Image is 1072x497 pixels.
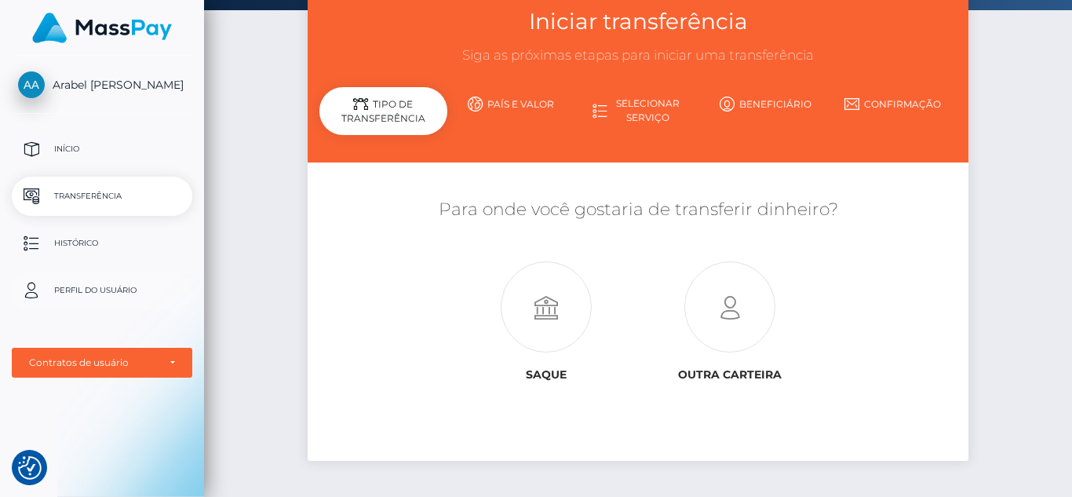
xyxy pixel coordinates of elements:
[319,46,957,65] h3: Siga as próximas etapas para iniciar uma transferência
[12,130,192,169] a: Início
[650,368,810,382] h6: Outra carteira
[12,348,192,378] button: Contratos de usuário
[447,90,574,118] a: País e valor
[12,271,192,310] a: Perfil do usuário
[702,90,829,118] a: Beneficiário
[319,6,957,37] h3: Iniciar transferência
[29,356,158,369] div: Contratos de usuário
[466,368,626,382] h6: Saque
[18,279,186,302] p: Perfil do usuário
[18,137,186,161] p: Início
[12,177,192,216] a: Transferência
[18,456,42,480] img: Revisit consent button
[319,198,957,222] h5: Para onde você gostaria de transferir dinheiro?
[574,90,702,131] a: Selecionar serviço
[12,224,192,263] a: Histórico
[18,456,42,480] button: Consent Preferences
[319,87,447,135] div: Tipo de transferência
[829,90,956,118] a: Confirmação
[18,232,186,255] p: Histórico
[32,13,172,43] img: MassPay
[18,185,186,208] p: Transferência
[12,78,192,92] span: Arabel [PERSON_NAME]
